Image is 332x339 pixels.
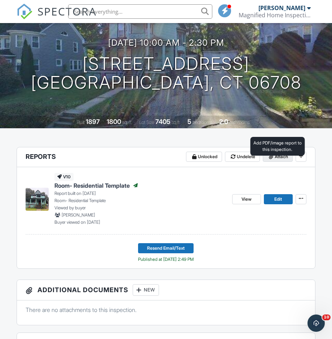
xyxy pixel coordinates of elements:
span: SPECTORA [37,4,97,19]
span: bedrooms [192,120,212,125]
span: Lot Size [139,120,154,125]
h1: [STREET_ADDRESS] [GEOGRAPHIC_DATA], CT 06708 [31,54,301,93]
span: sq. ft. [122,120,132,125]
div: 5 [187,118,191,125]
div: Magnified Home Inspections, LLC [239,12,311,19]
div: 1897 [86,118,100,125]
span: sq.ft. [172,120,181,125]
input: Search everything... [68,4,212,19]
a: SPECTORA [17,10,97,25]
h3: [DATE] 10:00 am - 2:30 pm [108,38,224,48]
h3: Additional Documents [17,280,315,300]
div: 1800 [107,118,121,125]
span: bathrooms [229,120,250,125]
div: [PERSON_NAME] [258,4,305,12]
img: The Best Home Inspection Software - Spectora [17,4,32,19]
span: Built [77,120,85,125]
div: 7405 [155,118,171,125]
iframe: Intercom live chat [307,315,325,332]
div: 2.0 [219,118,228,125]
div: New [133,284,159,296]
span: 10 [322,315,331,320]
p: There are no attachments to this inspection. [26,306,306,314]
